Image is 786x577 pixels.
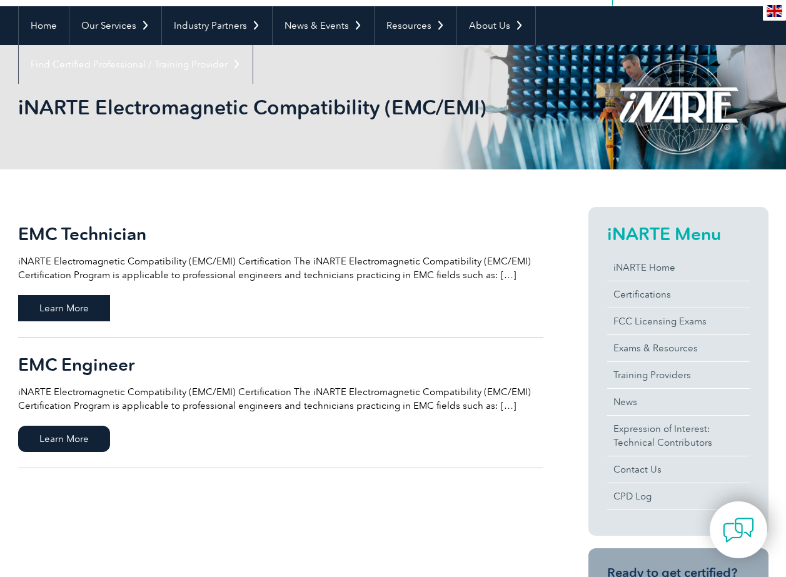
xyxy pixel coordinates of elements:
[457,6,535,45] a: About Us
[18,254,543,282] p: iNARTE Electromagnetic Compatibility (EMC/EMI) Certification The iNARTE Electromagnetic Compatibi...
[607,389,750,415] a: News
[607,456,750,483] a: Contact Us
[18,426,110,452] span: Learn More
[18,224,543,244] h2: EMC Technician
[18,207,543,338] a: EMC Technician iNARTE Electromagnetic Compatibility (EMC/EMI) Certification The iNARTE Electromag...
[767,5,782,17] img: en
[723,514,754,546] img: contact-chat.png
[607,362,750,388] a: Training Providers
[19,6,69,45] a: Home
[607,416,750,456] a: Expression of Interest:Technical Contributors
[273,6,374,45] a: News & Events
[18,354,543,374] h2: EMC Engineer
[18,385,543,413] p: iNARTE Electromagnetic Compatibility (EMC/EMI) Certification The iNARTE Electromagnetic Compatibi...
[607,335,750,361] a: Exams & Resources
[375,6,456,45] a: Resources
[607,483,750,509] a: CPD Log
[607,308,750,334] a: FCC Licensing Exams
[607,224,750,244] h2: iNARTE Menu
[19,45,253,84] a: Find Certified Professional / Training Provider
[607,254,750,281] a: iNARTE Home
[162,6,272,45] a: Industry Partners
[18,95,498,119] h1: iNARTE Electromagnetic Compatibility (EMC/EMI)
[18,295,110,321] span: Learn More
[69,6,161,45] a: Our Services
[18,338,543,468] a: EMC Engineer iNARTE Electromagnetic Compatibility (EMC/EMI) Certification The iNARTE Electromagne...
[607,281,750,308] a: Certifications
